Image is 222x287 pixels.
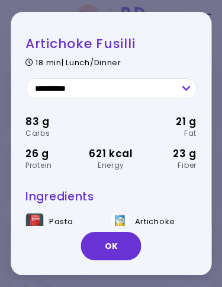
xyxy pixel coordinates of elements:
div: 18 min | Lunch/Dinner [25,56,197,66]
h2: Artichoke Fusilli [25,27,197,53]
div: 26 g [25,146,82,162]
div: Protein [25,162,82,169]
span: Pasta [49,217,73,227]
div: 621 kcal [82,146,139,162]
div: Carbs [25,130,82,137]
div: 21 g [140,114,197,130]
div: 23 g [140,146,197,162]
div: Fat [140,130,197,137]
button: OK [81,232,141,260]
div: Energy [82,162,139,169]
span: Artichoke [135,217,175,227]
div: 83 g [25,114,82,130]
div: Fiber [140,162,197,169]
h3: Ingredients [25,190,197,205]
